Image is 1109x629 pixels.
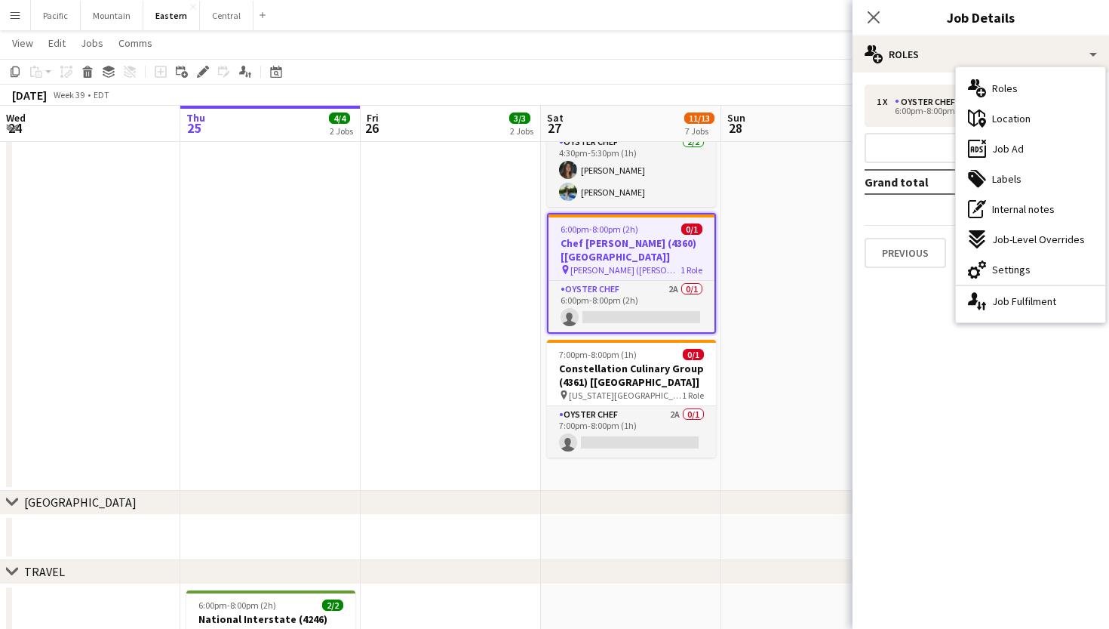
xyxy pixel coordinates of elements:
div: TRAVEL [24,564,65,579]
div: 1 x [877,97,895,107]
span: 1 Role [682,390,704,401]
h3: Chef [PERSON_NAME] (4360) [[GEOGRAPHIC_DATA]] [548,236,714,264]
td: Grand total [865,170,1008,194]
span: Thu [186,111,205,125]
app-card-role: Oyster Chef2A0/16:00pm-8:00pm (2h) [548,281,714,332]
div: 2 Jobs [330,125,353,137]
app-job-card: 7:00pm-8:00pm (1h)0/1Constellation Culinary Group (4361) [[GEOGRAPHIC_DATA]] [US_STATE][GEOGRAPHI... [547,340,716,458]
button: Pacific [31,1,81,30]
button: Central [200,1,253,30]
div: Oyster Chef [895,97,961,107]
div: 7 Jobs [685,125,714,137]
div: Job Fulfilment [956,286,1105,316]
span: 2/2 [322,600,343,611]
button: Previous [865,238,946,268]
span: Edit [48,36,66,50]
div: [DATE] [12,88,47,103]
span: 24 [4,119,26,137]
h3: Constellation Culinary Group (4361) [[GEOGRAPHIC_DATA]] [547,362,716,389]
span: 11/13 [684,113,714,124]
span: [US_STATE][GEOGRAPHIC_DATA] ([GEOGRAPHIC_DATA], [GEOGRAPHIC_DATA]) [569,390,682,401]
span: Settings [992,263,1031,276]
div: 6:00pm-8:00pm (2h) [877,107,1069,115]
app-card-role: Oyster Chef2/24:30pm-5:30pm (1h)[PERSON_NAME][PERSON_NAME] [547,134,716,207]
span: Wed [6,111,26,125]
span: 6:00pm-8:00pm (2h) [561,224,638,235]
span: [PERSON_NAME] ([PERSON_NAME][GEOGRAPHIC_DATA], [GEOGRAPHIC_DATA]) [570,264,680,276]
span: 26 [364,119,379,137]
button: Mountain [81,1,143,30]
span: Labels [992,172,1021,186]
span: View [12,36,33,50]
span: Sun [727,111,745,125]
button: Add role [865,133,1097,163]
span: Comms [118,36,152,50]
app-card-role: Oyster Chef2A0/17:00pm-8:00pm (1h) [547,406,716,458]
span: 28 [725,119,745,137]
a: Jobs [75,33,109,53]
span: 3/3 [509,113,530,124]
span: 27 [545,119,564,137]
span: Jobs [81,36,103,50]
a: View [6,33,39,53]
span: Job-Level Overrides [992,233,1085,246]
a: Edit [42,33,72,53]
div: 2 Jobs [510,125,533,137]
span: Roles [992,82,1018,95]
span: 6:00pm-8:00pm (2h) [198,600,276,611]
app-job-card: 6:00pm-8:00pm (2h)0/1Chef [PERSON_NAME] (4360) [[GEOGRAPHIC_DATA]] [PERSON_NAME] ([PERSON_NAME][G... [547,213,716,334]
span: 0/1 [683,349,704,360]
div: [GEOGRAPHIC_DATA] [24,495,137,510]
span: Week 39 [50,89,88,100]
span: 25 [184,119,205,137]
span: 0/1 [681,224,702,235]
h3: Job Details [852,8,1109,27]
div: EDT [94,89,109,100]
span: 4/4 [329,113,350,124]
span: Fri [367,111,379,125]
span: Location [992,112,1031,125]
div: Roles [852,36,1109,72]
a: Comms [112,33,158,53]
span: Job Ad [992,142,1024,156]
span: Sat [547,111,564,125]
button: Eastern [143,1,200,30]
span: 7:00pm-8:00pm (1h) [559,349,637,360]
span: Internal notes [992,202,1055,216]
span: 1 Role [680,264,702,276]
